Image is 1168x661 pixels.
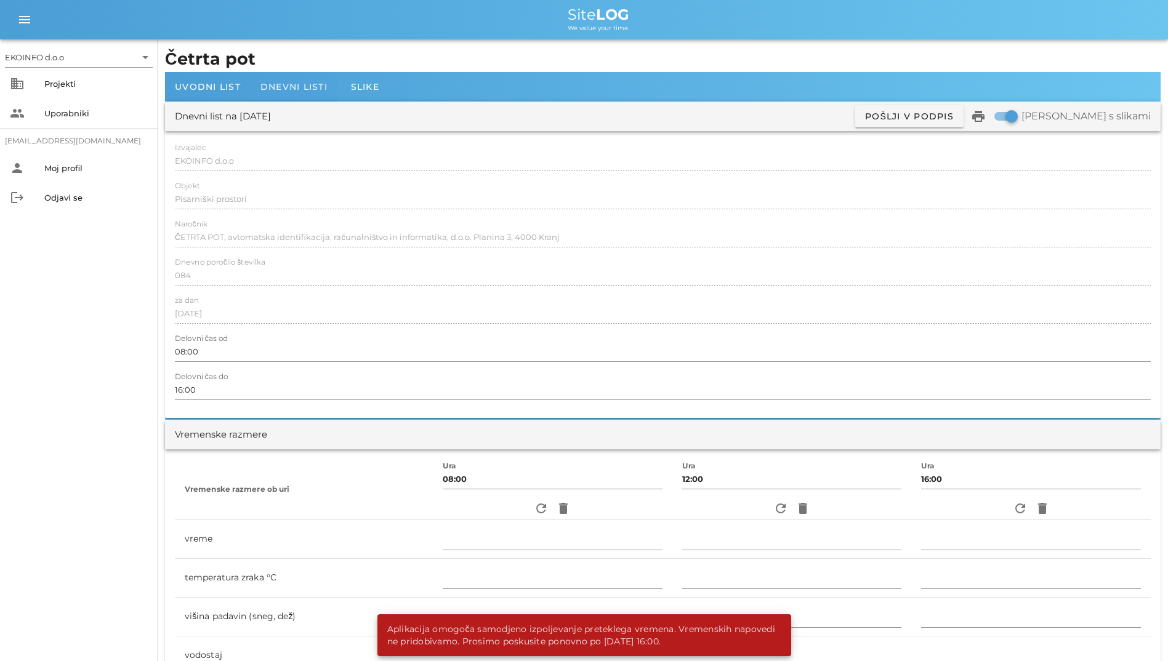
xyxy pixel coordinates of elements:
[175,182,200,191] label: Objekt
[971,109,986,124] i: print
[175,428,267,442] div: Vremenske razmere
[682,462,696,471] label: Ura
[1035,501,1050,516] i: delete
[175,258,265,267] label: Dnevno poročilo številka
[1106,602,1168,661] div: Pripomoček za klepet
[10,106,25,121] i: people
[534,501,549,516] i: refresh
[1013,501,1028,516] i: refresh
[556,501,571,516] i: delete
[44,108,148,118] div: Uporabniki
[1106,602,1168,661] iframe: Chat Widget
[10,76,25,91] i: business
[351,81,379,92] span: Slike
[5,52,64,63] div: EKOINFO d.o.o
[175,334,228,343] label: Delovni čas od
[795,501,810,516] i: delete
[175,520,433,559] td: vreme
[44,163,148,173] div: Moj profil
[165,47,1161,72] h1: Četrta pot
[596,6,629,23] b: LOG
[568,6,629,23] span: Site
[377,614,786,656] div: Aplikacija omogoča samodjeno izpoljevanje preteklega vremena. Vremenskih napovedi ne pridobivamo....
[175,372,228,382] label: Delovni čas do
[773,501,788,516] i: refresh
[443,462,456,471] label: Ura
[5,47,153,67] div: EKOINFO d.o.o
[175,220,207,229] label: Naročnik
[10,190,25,205] i: logout
[175,598,433,636] td: višina padavin (sneg, dež)
[175,296,199,305] label: za dan
[1021,110,1151,122] label: [PERSON_NAME] s slikami
[175,459,433,520] th: Vremenske razmere ob uri
[17,12,32,27] i: menu
[855,105,964,127] button: Pošlji v podpis
[864,111,954,122] span: Pošlji v podpis
[44,193,148,202] div: Odjavi se
[175,81,241,92] span: Uvodni list
[138,50,153,65] i: arrow_drop_down
[260,81,328,92] span: Dnevni listi
[175,559,433,598] td: temperatura zraka °C
[175,143,206,153] label: Izvajalec
[568,24,629,32] span: We value your time.
[44,79,148,89] div: Projekti
[10,161,25,175] i: person
[921,462,935,471] label: Ura
[175,110,271,124] div: Dnevni list na [DATE]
